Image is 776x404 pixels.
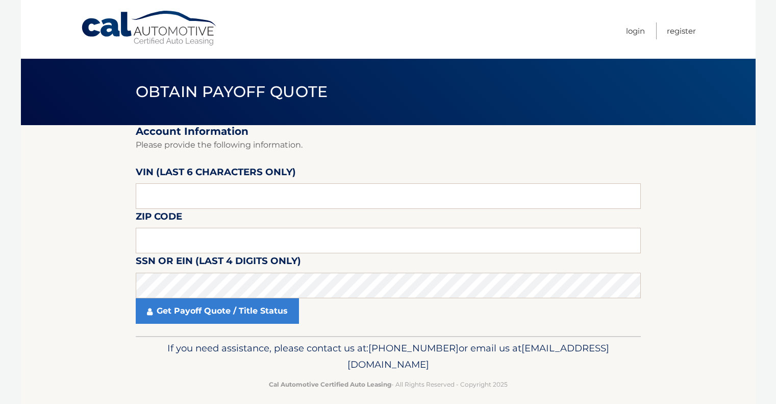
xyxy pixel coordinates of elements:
label: VIN (last 6 characters only) [136,164,296,183]
span: Obtain Payoff Quote [136,82,328,101]
label: Zip Code [136,209,182,228]
span: [PHONE_NUMBER] [368,342,459,354]
label: SSN or EIN (last 4 digits only) [136,253,301,272]
p: Please provide the following information. [136,138,641,152]
a: Cal Automotive [81,10,218,46]
p: - All Rights Reserved - Copyright 2025 [142,379,634,390]
h2: Account Information [136,125,641,138]
strong: Cal Automotive Certified Auto Leasing [269,381,391,388]
p: If you need assistance, please contact us at: or email us at [142,340,634,373]
a: Get Payoff Quote / Title Status [136,298,299,324]
a: Register [667,22,696,39]
a: Login [626,22,645,39]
